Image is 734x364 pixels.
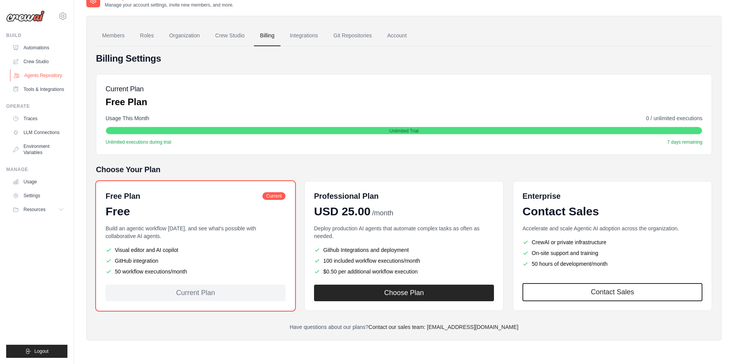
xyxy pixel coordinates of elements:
h6: Enterprise [522,191,702,201]
img: Logo [6,10,45,22]
a: Account [381,25,413,46]
a: Environment Variables [9,140,67,159]
span: Usage This Month [106,114,149,122]
span: USD 25.00 [314,205,371,218]
p: Deploy production AI agents that automate complex tasks as often as needed. [314,225,494,240]
a: Usage [9,176,67,188]
li: GitHub integration [106,257,286,265]
a: Contact Sales [522,283,702,301]
span: Unlimited Trial [389,128,418,134]
li: On-site support and training [522,249,702,257]
p: Build an agentic workflow [DATE], and see what's possible with collaborative AI agents. [106,225,286,240]
h4: Billing Settings [96,52,712,65]
a: Integrations [284,25,324,46]
span: Logout [34,348,49,354]
p: Accelerate and scale Agentic AI adoption across the organization. [522,225,702,232]
a: Members [96,25,131,46]
div: Manage [6,166,67,173]
a: Agents Repository [10,69,68,82]
a: Settings [9,190,67,202]
li: 50 hours of development/month [522,260,702,268]
span: Current [262,192,286,200]
button: Logout [6,345,67,358]
li: 50 workflow executions/month [106,268,286,275]
div: Contact Sales [522,205,702,218]
span: 0 / unlimited executions [646,114,702,122]
li: CrewAI or private infrastructure [522,238,702,246]
h6: Professional Plan [314,191,379,201]
button: Resources [9,203,67,216]
div: Build [6,32,67,39]
h5: Current Plan [106,84,147,94]
a: Traces [9,112,67,125]
button: Choose Plan [314,285,494,301]
h6: Free Plan [106,191,140,201]
a: Git Repositories [327,25,378,46]
p: Free Plan [106,96,147,108]
a: Automations [9,42,67,54]
a: Crew Studio [209,25,251,46]
li: Github Integrations and deployment [314,246,494,254]
div: Operate [6,103,67,109]
a: Contact our sales team: [EMAIL_ADDRESS][DOMAIN_NAME] [368,324,518,330]
a: Billing [254,25,280,46]
a: Roles [134,25,160,46]
li: 100 included workflow executions/month [314,257,494,265]
a: Organization [163,25,206,46]
h5: Choose Your Plan [96,164,712,175]
div: Free [106,205,286,218]
a: Crew Studio [9,55,67,68]
p: Have questions about our plans? [96,323,712,331]
li: Visual editor and AI copilot [106,246,286,254]
span: 7 days remaining [667,139,702,145]
p: Manage your account settings, invite new members, and more. [105,2,233,8]
span: Resources [24,206,45,213]
div: Current Plan [106,285,286,301]
a: LLM Connections [9,126,67,139]
span: /month [372,208,393,218]
a: Tools & Integrations [9,83,67,96]
li: $0.50 per additional workflow execution [314,268,494,275]
span: Unlimited executions during trial [106,139,171,145]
